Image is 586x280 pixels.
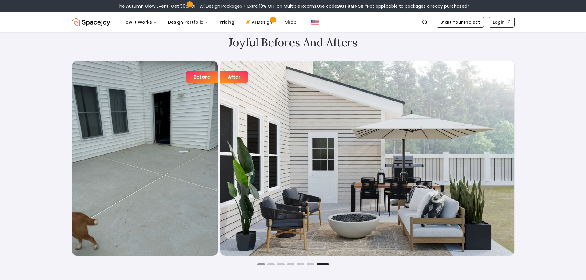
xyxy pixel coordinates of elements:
b: AUTUMN50 [338,3,364,9]
button: Go to slide 7 [317,263,329,265]
span: *Not applicable to packages already purchased* [364,3,469,9]
button: Go to slide 1 [257,263,265,265]
span: Use code: [317,3,364,9]
a: Start Your Project [437,17,484,28]
a: AI Design [241,16,279,28]
div: The Autumn Glow Event-Get 50% OFF All Design Packages + Extra 10% OFF on Multiple Rooms. [117,3,469,9]
h2: Joyful Befores and Afters [72,36,515,49]
a: Shop [280,16,301,28]
a: Login [489,17,515,28]
nav: Global [72,12,515,32]
div: Carousel [72,61,515,256]
button: Go to slide 4 [287,263,294,265]
button: How It Works [118,16,162,28]
div: 7 / 7 [72,61,515,256]
img: Spacejoy Logo [72,16,110,28]
img: United States [311,18,319,26]
div: After [220,71,248,83]
button: Design Portfolio [163,16,213,28]
button: Go to slide 5 [297,263,304,265]
button: Go to slide 6 [307,263,314,265]
div: Before [186,71,218,83]
nav: Main [118,16,301,28]
button: Go to slide 3 [277,263,285,265]
img: Outdoor Space design after designing with Spacejoy [220,61,514,256]
button: Go to slide 2 [267,263,275,265]
a: Spacejoy [72,16,110,28]
a: Pricing [215,16,239,28]
img: Outdoor Space design before designing with Spacejoy [72,61,218,256]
